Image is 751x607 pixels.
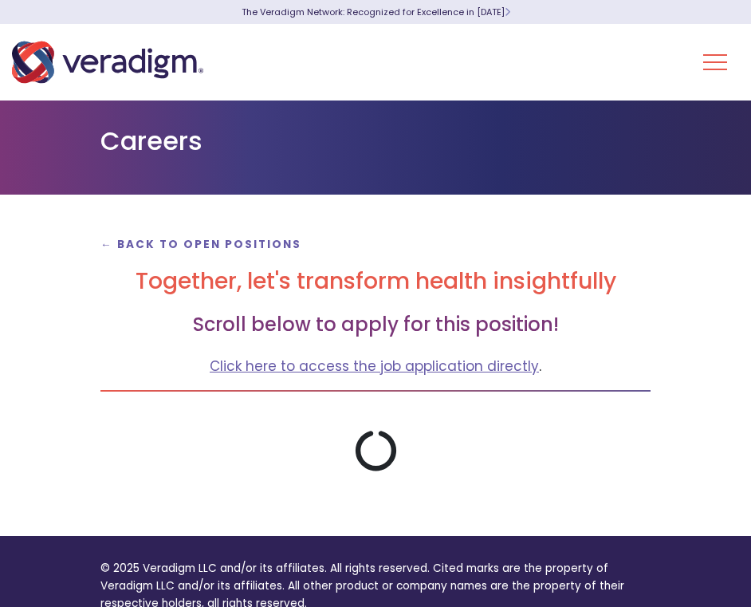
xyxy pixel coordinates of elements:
[100,126,651,156] h1: Careers
[100,313,651,337] h3: Scroll below to apply for this position!
[100,268,651,295] h2: Together, let's transform health insightfully
[100,237,301,252] a: ← Back to Open Positions
[12,36,203,89] img: Veradigm logo
[210,357,539,376] a: Click here to access the job application directly
[100,356,651,377] p: .
[242,6,510,18] a: The Veradigm Network: Recognized for Excellence in [DATE]Learn More
[505,6,510,18] span: Learn More
[703,41,727,83] button: Toggle Navigation Menu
